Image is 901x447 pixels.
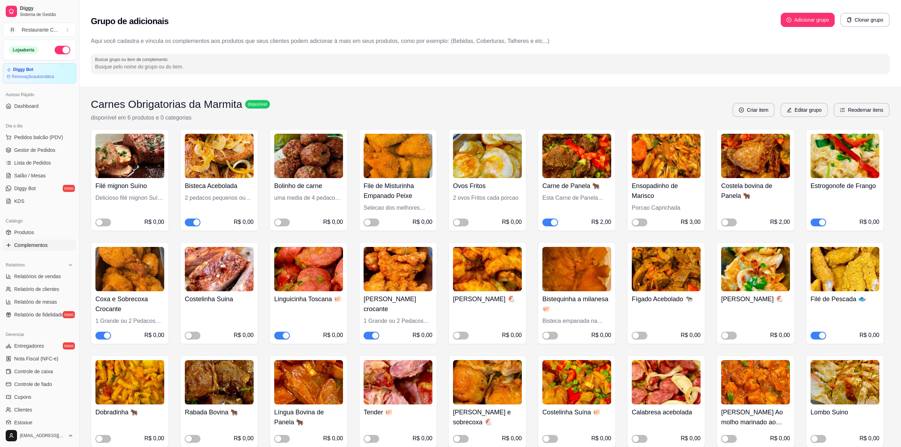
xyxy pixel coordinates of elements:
img: product-image [632,134,701,178]
h4: Linguicinha Toscana 🐖 [274,294,343,304]
article: Renovação automática [12,74,54,79]
img: product-image [721,247,790,291]
img: product-image [632,360,701,404]
span: [EMAIL_ADDRESS][DOMAIN_NAME] [20,433,65,438]
div: R$ 0,00 [681,331,701,340]
button: plus-circleCriar item [733,103,775,117]
button: Select a team [3,23,76,37]
img: product-image [721,134,790,178]
div: Acesso Rápido [3,89,76,100]
img: product-image [453,360,522,404]
div: Porcao Caprichada [632,204,701,212]
a: DiggySistema de Gestão [3,3,76,20]
span: Relatórios [6,262,25,268]
div: 2 ovos Fritos cada porcao [453,194,522,202]
div: R$ 0,00 [502,434,522,443]
a: Relatório de fidelidadenovo [3,309,76,320]
h4: Lombo Suino [811,407,879,417]
div: R$ 0,00 [144,218,164,226]
h4: [PERSON_NAME] 🐔 [721,294,790,304]
span: Relatório de fidelidade [14,311,63,318]
span: Pedidos balcão (PDV) [14,134,63,141]
div: Delicioso filé mignon Suíno média de um pedaço grande ou dois menores [95,194,164,202]
span: plus-circle [739,107,744,112]
div: R$ 0,00 [681,434,701,443]
span: Salão / Mesas [14,172,46,179]
button: copyClonar grupo [840,13,890,27]
div: R$ 2,00 [591,218,611,226]
span: R [9,26,16,33]
div: R$ 2,00 [770,218,790,226]
img: product-image [811,360,879,404]
img: product-image [811,247,879,291]
span: Nota Fiscal (NFC-e) [14,355,58,362]
p: Aqui você cadastra e víncula os complementos aos produtos que seus clientes podem adicionar à mai... [91,37,890,45]
div: R$ 0,00 [859,218,879,226]
h3: Carnes Obrigatorias da Marmita [91,98,242,111]
div: R$ 0,00 [234,434,254,443]
img: product-image [811,134,879,178]
div: R$ 0,00 [591,434,611,443]
div: R$ 0,00 [234,218,254,226]
span: Gestor de Pedidos [14,147,55,154]
label: Buscar grupo ou item de complemento [95,56,170,62]
span: Clientes [14,406,32,413]
img: product-image [274,134,343,178]
img: product-image [185,134,254,178]
h4: Ensopadinho de Marisco [632,181,701,201]
h4: Ovos Fritos [453,181,522,191]
span: Relatório de mesas [14,298,57,305]
span: plus-circle [786,17,791,22]
h4: [PERSON_NAME] 🐔 [453,294,522,304]
a: Estoque [3,417,76,428]
div: R$ 0,00 [591,331,611,340]
div: R$ 0,00 [859,331,879,340]
div: R$ 0,00 [502,331,522,340]
p: disponível em 6 produtos e 0 categorias [91,114,270,122]
h4: [PERSON_NAME] Ao molho marinado ao vinho tinto 🐖 [721,407,790,427]
span: Sistema de Gestão [20,12,73,17]
input: Buscar grupo ou item de complemento [95,63,885,70]
h4: Estrogonofe de Frango [811,181,879,191]
img: product-image [95,134,164,178]
h4: Rabada Bovina 🐂 [185,407,254,417]
h4: Bolinho de carne [274,181,343,191]
div: R$ 0,00 [144,331,164,340]
a: Entregadoresnovo [3,340,76,352]
h4: Calabresa acebolada [632,407,701,417]
span: KDS [14,198,24,205]
div: R$ 0,00 [323,434,343,443]
span: Cupons [14,393,31,401]
h4: Fígado Acebolado 🐄 [632,294,701,304]
a: Diggy Botnovo [3,183,76,194]
span: Produtos [14,229,34,236]
div: uma media de 4 pedacos a porcao [274,194,343,202]
a: Gestor de Pedidos [3,144,76,156]
span: Relatórios de vendas [14,273,61,280]
h4: Costelinha Suina [185,294,254,304]
span: copy [847,17,852,22]
h4: Coxa e Sobrecoxa Crocante [95,294,164,314]
div: 1 Grande ou 2 Pedacos pequenos empanado na farinha Panko [95,317,164,325]
div: R$ 0,00 [413,331,432,340]
h4: [PERSON_NAME] e sobrecoxa 🐔 [453,407,522,427]
div: Gerenciar [3,329,76,340]
h4: Tender 🐖 [364,407,432,417]
a: Lista de Pedidos [3,157,76,169]
div: Catálogo [3,215,76,227]
img: product-image [274,247,343,291]
img: product-image [364,360,432,404]
a: Salão / Mesas [3,170,76,181]
span: Controle de fiado [14,381,52,388]
button: Pedidos balcão (PDV) [3,132,76,143]
img: product-image [542,360,611,404]
div: R$ 0,00 [502,218,522,226]
h4: Costelinha Suína 🐖 [542,407,611,417]
div: 1 Grande ou 2 Pedacos pequenos empanado na farinha Panko [364,317,432,325]
button: editEditar grupo [780,103,828,117]
a: Diggy BotRenovaçãoautomática [3,63,76,83]
div: R$ 0,00 [413,218,432,226]
img: product-image [632,247,701,291]
h4: Filé mignon Suíno [95,181,164,191]
img: product-image [364,134,432,178]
